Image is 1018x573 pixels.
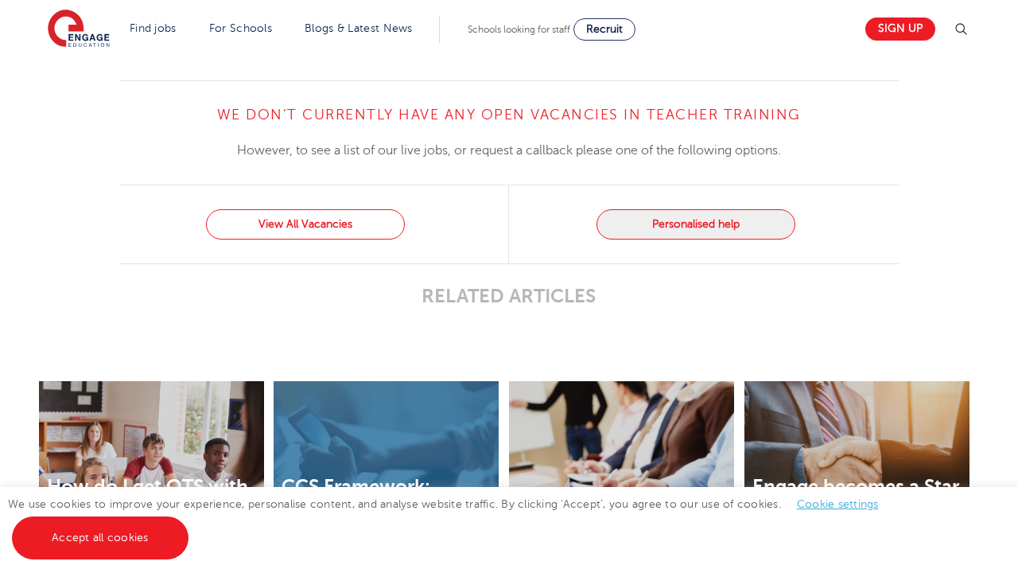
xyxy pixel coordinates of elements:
[305,22,413,34] a: Blogs & Latest News
[12,516,188,559] a: Accept all cookies
[797,498,879,510] a: Cookie settings
[48,10,110,49] img: Engage Education
[130,22,177,34] a: Find jobs
[865,18,935,41] a: Sign up
[119,285,899,307] p: RELATED ARTICLES
[209,22,272,34] a: For Schools
[752,475,959,520] a: Engage becomes a Star Partner!
[119,140,899,161] p: However, to see a list of our live jobs, or request a callback please one of the following options.
[586,23,623,35] span: Recruit
[8,498,895,544] span: We use cookies to improve your experience, personalise content, and analyse website traffic. By c...
[282,475,458,520] a: CCS Framework: Benefits for schools
[206,209,405,240] a: View All Vacancies
[47,475,248,520] a: How do I get QTS with my PGCEi?
[573,18,635,41] a: Recruit
[468,24,570,35] span: Schools looking for staff
[596,209,795,240] button: Personalised help
[119,105,899,124] h4: We don’t currently have any open vacancies in Teacher Training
